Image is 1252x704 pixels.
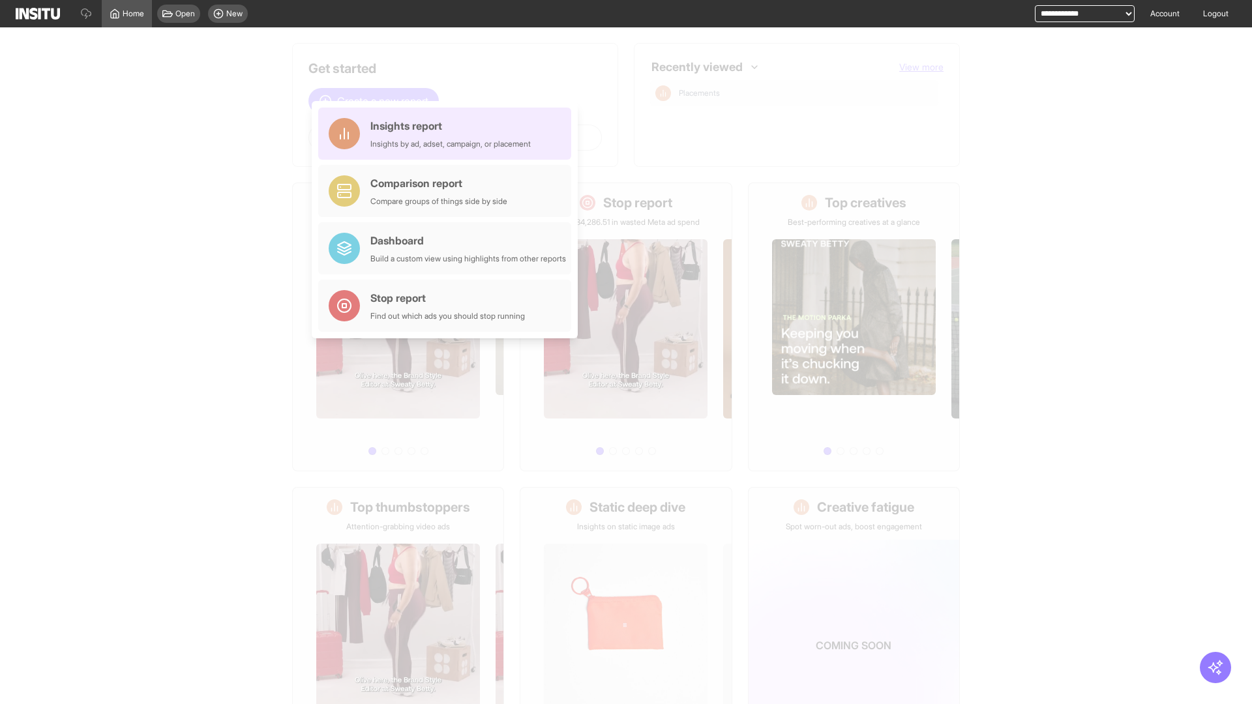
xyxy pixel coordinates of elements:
div: Find out which ads you should stop running [370,311,525,321]
div: Insights report [370,118,531,134]
span: New [226,8,243,19]
div: Comparison report [370,175,507,191]
div: Compare groups of things side by side [370,196,507,207]
div: Build a custom view using highlights from other reports [370,254,566,264]
img: Logo [16,8,60,20]
span: Home [123,8,144,19]
div: Stop report [370,290,525,306]
div: Insights by ad, adset, campaign, or placement [370,139,531,149]
div: Dashboard [370,233,566,248]
span: Open [175,8,195,19]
